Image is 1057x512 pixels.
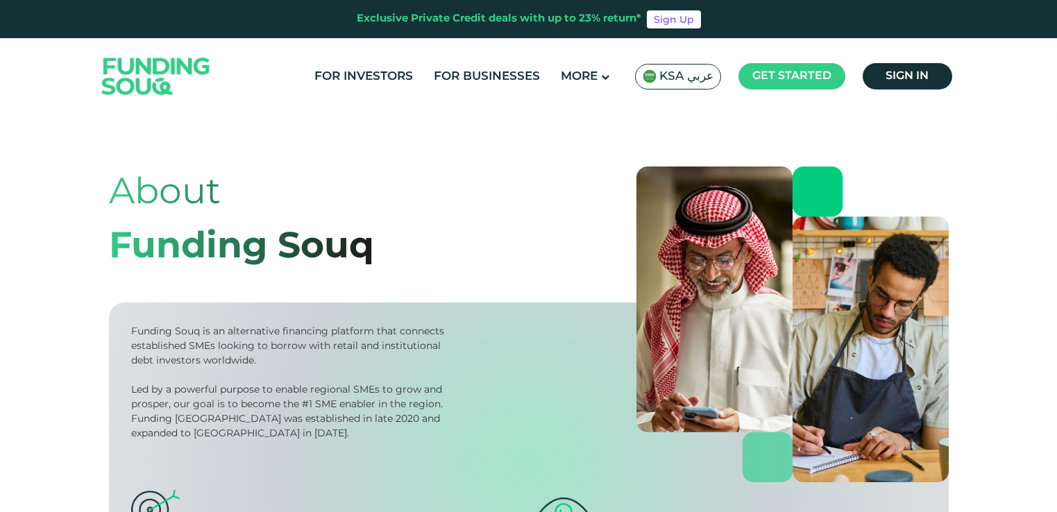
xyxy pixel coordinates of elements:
[561,71,598,83] span: More
[659,69,713,85] span: KSA عربي
[647,10,701,28] a: Sign Up
[863,63,952,89] a: Sign in
[643,69,657,83] img: SA Flag
[636,167,949,482] img: about-us-banner
[311,65,416,88] a: For Investors
[357,11,641,27] div: Exclusive Private Credit deals with up to 23% return*
[88,42,224,112] img: Logo
[109,221,374,275] div: Funding Souq
[752,71,831,81] span: Get started
[430,65,543,88] a: For Businesses
[131,325,449,368] div: Funding Souq is an alternative financing platform that connects established SMEs looking to borro...
[131,383,449,441] div: Led by a powerful purpose to enable regional SMEs to grow and prosper, our goal is to become the ...
[109,167,374,221] div: About
[886,71,929,81] span: Sign in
